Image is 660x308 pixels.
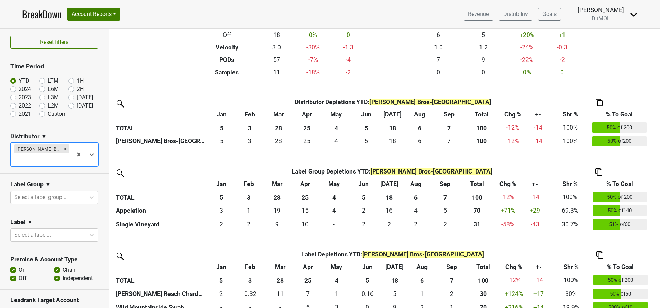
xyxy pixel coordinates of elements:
[236,134,264,148] td: 3.48
[296,289,319,298] div: 7
[236,108,264,121] th: Feb: activate to sort column ascending
[208,287,235,301] td: 2
[293,134,320,148] td: 24.81
[352,108,381,121] th: Jun: activate to sort column ascending
[379,206,400,215] div: 16
[292,178,318,190] th: Apr: activate to sort column ascending
[548,29,576,41] td: +1
[350,190,377,204] th: 5
[45,180,51,189] span: ▼
[401,204,431,218] td: 3.66
[264,220,290,229] div: 9
[501,261,527,273] th: Chg %: activate to sort column ascending
[461,220,493,229] div: 31
[549,190,591,204] td: 100%
[114,250,125,261] img: filter
[10,256,98,263] h3: Premise & Account Type
[432,220,458,229] div: 2
[264,206,290,215] div: 19
[209,289,233,298] div: 2
[521,178,549,190] th: +-: activate to sort column ascending
[550,121,590,134] td: 100%
[459,190,495,204] th: 100
[350,217,377,231] td: 2.33
[77,77,84,85] label: 1H
[431,190,459,204] th: 7
[354,289,382,298] div: 0.16
[550,287,592,301] td: 30%
[319,190,350,204] th: 4
[549,178,591,190] th: Shr %: activate to sort column ascending
[382,137,403,146] div: 18
[19,110,31,118] label: 2021
[19,77,29,85] label: YTD
[208,108,236,121] th: Jan: activate to sort column ascending
[548,66,576,78] td: 0
[381,108,405,121] th: Jul: activate to sort column ascending
[261,66,292,78] td: 11
[549,204,591,218] td: 69.3%
[334,41,363,54] td: -1.3
[114,97,125,109] img: filter
[500,134,526,148] td: -12 %
[235,217,262,231] td: 2
[264,134,293,148] td: 28.16
[10,63,98,70] h3: Time Period
[406,273,438,287] th: 6
[193,41,262,54] th: Velocity
[466,287,501,301] th: 30.120
[592,15,610,22] span: DuMOL
[235,261,266,273] th: Feb: activate to sort column ascending
[550,261,592,273] th: Shr %: activate to sort column ascending
[14,144,62,153] div: [PERSON_NAME] Bros-[GEOGRAPHIC_DATA]
[578,6,624,15] div: [PERSON_NAME]
[292,29,334,41] td: 0 %
[319,204,350,218] td: 4
[208,178,235,190] th: Jan: activate to sort column ascending
[334,29,363,41] td: 0
[264,121,293,134] th: 28
[295,261,321,273] th: Apr: activate to sort column ascending
[596,99,603,106] img: Copy to clipboard
[383,287,406,301] td: 5.16
[383,273,406,287] th: 18
[236,121,264,134] th: 3
[10,133,39,140] h3: Distributor
[209,220,233,229] div: 2
[431,178,459,190] th: Sep: activate to sort column ascending
[506,41,548,54] td: -24 %
[319,217,350,231] td: 0
[506,124,519,131] span: -12%
[406,261,438,273] th: Aug: activate to sort column ascending
[41,132,47,141] span: ▼
[263,190,292,204] th: 28
[596,251,603,259] img: Copy to clipboard
[208,261,235,273] th: Jan: activate to sort column ascending
[369,99,491,105] span: [PERSON_NAME] Bros-[GEOGRAPHIC_DATA]
[434,108,464,121] th: Sep: activate to sort column ascending
[527,137,548,146] div: -14
[522,220,547,229] div: -43
[432,206,458,215] div: 5
[461,66,506,78] td: 0
[236,289,264,298] div: 0.32
[591,178,649,190] th: % To Goal: activate to sort column ascending
[526,108,550,121] th: +-: activate to sort column ascending
[461,41,506,54] td: 1.2
[235,204,262,218] td: 1.48
[235,178,262,190] th: Feb: activate to sort column ascending
[404,108,434,121] th: Aug: activate to sort column ascending
[549,217,591,231] td: 30.7%
[261,54,292,66] td: 57
[48,102,59,110] label: L2M
[401,217,431,231] td: 2
[381,134,405,148] td: 17.66
[377,204,401,218] td: 15.66
[292,190,318,204] th: 25
[320,121,352,134] th: 4
[401,190,431,204] th: 6
[534,124,542,131] span: -14
[114,261,208,273] th: &nbsp;: activate to sort column ascending
[548,41,576,54] td: -0.3
[293,108,320,121] th: Apr: activate to sort column ascending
